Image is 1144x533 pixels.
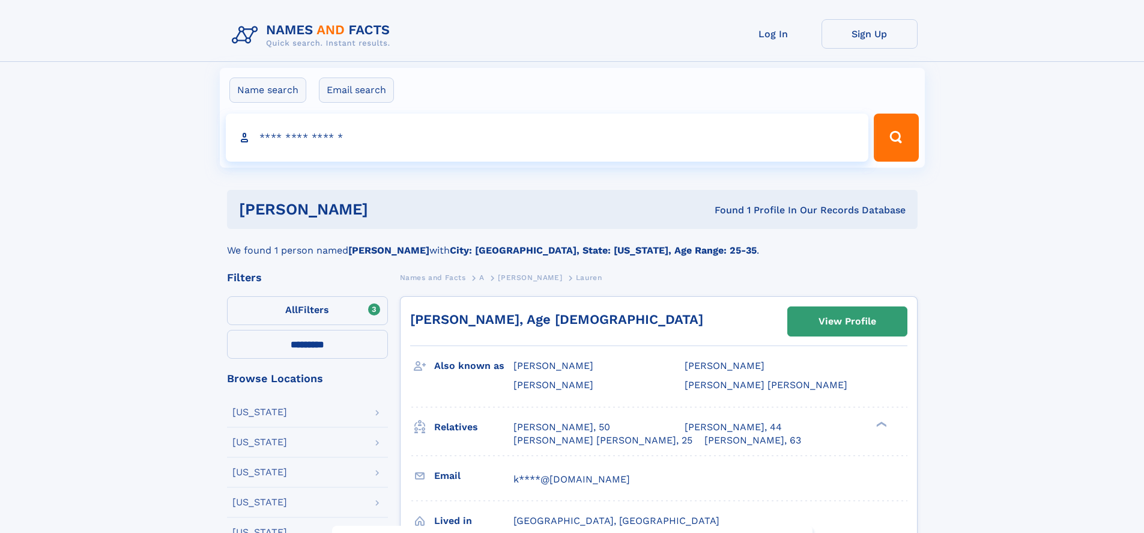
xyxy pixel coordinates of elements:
a: Names and Facts [400,270,466,285]
label: Filters [227,296,388,325]
a: Log In [725,19,822,49]
div: We found 1 person named with . [227,229,918,258]
span: A [479,273,485,282]
span: [PERSON_NAME] [685,360,764,371]
a: [PERSON_NAME], 63 [704,434,801,447]
div: Found 1 Profile In Our Records Database [541,204,906,217]
div: ❯ [873,420,888,428]
div: Filters [227,272,388,283]
div: [US_STATE] [232,437,287,447]
img: Logo Names and Facts [227,19,400,52]
span: All [285,304,298,315]
a: Sign Up [822,19,918,49]
a: [PERSON_NAME], 50 [513,421,610,434]
b: [PERSON_NAME] [348,245,429,256]
a: View Profile [788,307,907,336]
a: [PERSON_NAME] [PERSON_NAME], 25 [513,434,692,447]
a: [PERSON_NAME], Age [DEMOGRAPHIC_DATA] [410,312,703,327]
h1: [PERSON_NAME] [239,202,542,217]
h3: Relatives [434,417,513,437]
span: [GEOGRAPHIC_DATA], [GEOGRAPHIC_DATA] [513,515,719,526]
input: search input [226,114,869,162]
span: [PERSON_NAME] [513,360,593,371]
h3: Email [434,466,513,486]
h3: Lived in [434,511,513,531]
a: [PERSON_NAME] [498,270,562,285]
h3: Also known as [434,356,513,376]
div: View Profile [819,308,876,335]
a: [PERSON_NAME], 44 [685,421,782,434]
div: [US_STATE] [232,468,287,477]
span: [PERSON_NAME] [498,273,562,282]
span: [PERSON_NAME] [PERSON_NAME] [685,379,847,391]
a: A [479,270,485,285]
div: [US_STATE] [232,498,287,507]
span: [PERSON_NAME] [513,379,593,391]
div: [US_STATE] [232,407,287,417]
b: City: [GEOGRAPHIC_DATA], State: [US_STATE], Age Range: 25-35 [450,245,757,256]
span: Lauren [576,273,602,282]
div: Browse Locations [227,373,388,384]
button: Search Button [874,114,918,162]
label: Name search [229,78,306,103]
label: Email search [319,78,394,103]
